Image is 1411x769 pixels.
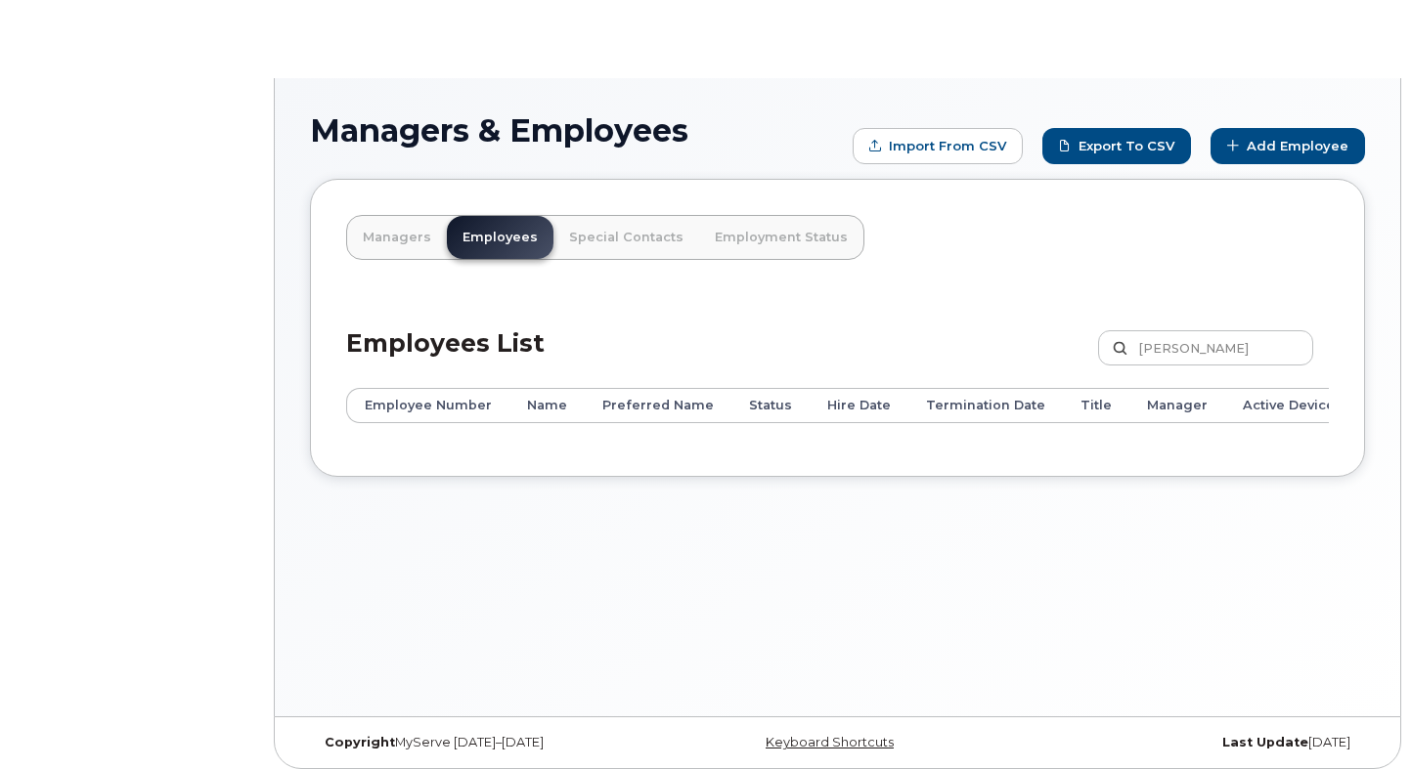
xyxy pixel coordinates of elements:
th: Status [731,388,810,423]
a: Employment Status [699,216,863,259]
th: Employee Number [346,388,509,423]
form: Import from CSV [853,128,1023,164]
th: Title [1063,388,1129,423]
th: Name [509,388,585,423]
h1: Managers & Employees [310,113,843,148]
a: Special Contacts [553,216,699,259]
th: Hire Date [810,388,908,423]
a: Employees [447,216,553,259]
div: [DATE] [1013,735,1365,750]
a: Export to CSV [1042,128,1191,164]
strong: Copyright [325,735,395,749]
a: Add Employee [1211,128,1365,164]
th: Termination Date [908,388,1063,423]
a: Managers [347,216,447,259]
a: Keyboard Shortcuts [766,735,894,749]
th: Preferred Name [585,388,731,423]
th: Active Devices [1225,388,1360,423]
div: MyServe [DATE]–[DATE] [310,735,662,750]
h2: Employees List [346,330,545,388]
th: Manager [1129,388,1225,423]
strong: Last Update [1222,735,1308,749]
